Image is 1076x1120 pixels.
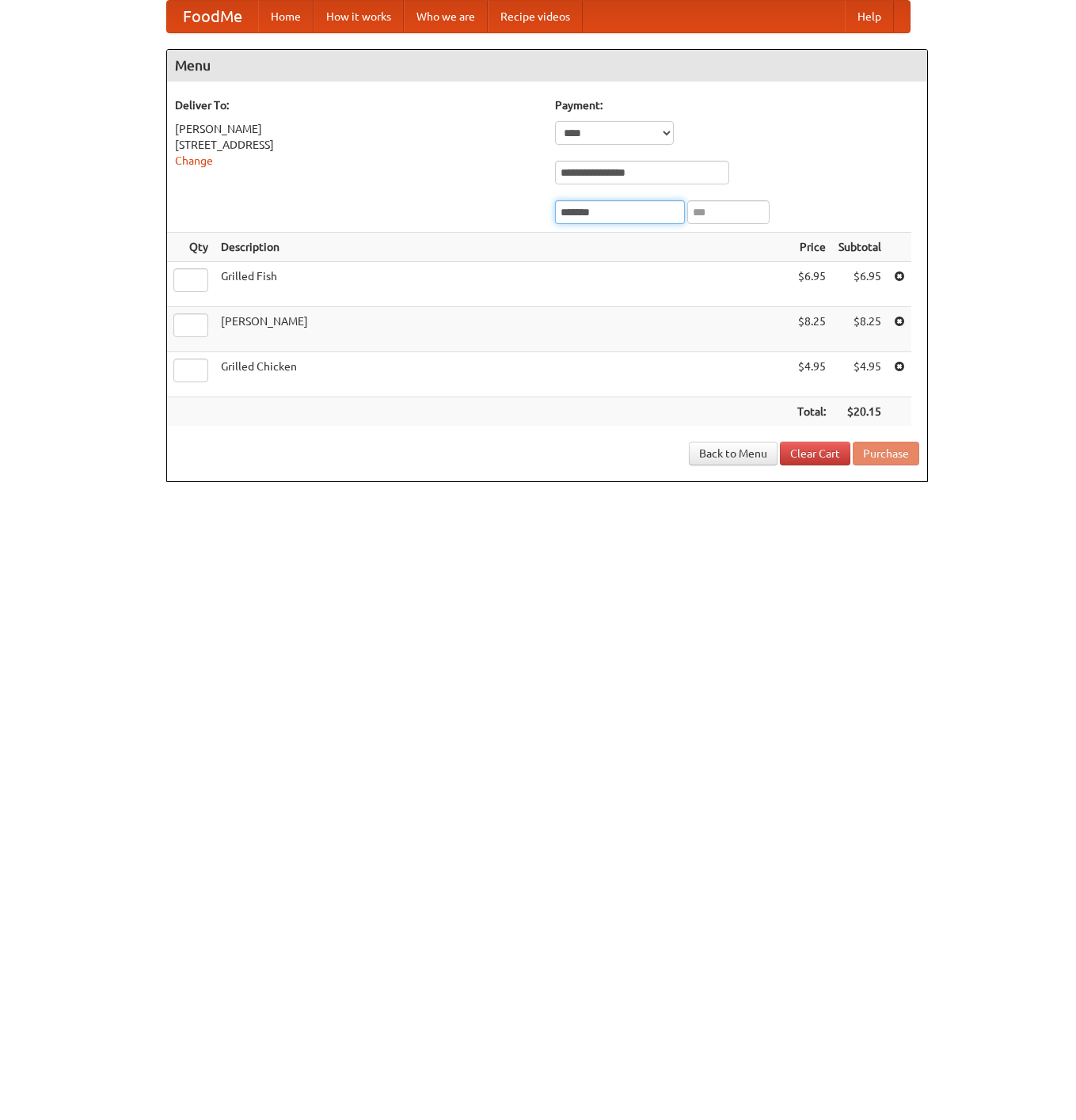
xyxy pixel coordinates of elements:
[832,307,888,352] td: $8.25
[167,50,927,82] h4: Menu
[832,262,888,307] td: $6.95
[689,442,778,465] a: Back to Menu
[853,442,919,465] button: Purchase
[832,397,888,427] th: $20.15
[780,442,850,465] a: Clear Cart
[791,397,832,427] th: Total:
[215,262,791,307] td: Grilled Fish
[215,233,791,262] th: Description
[845,1,894,32] a: Help
[791,233,832,262] th: Price
[215,307,791,352] td: [PERSON_NAME]
[791,262,832,307] td: $6.95
[832,233,888,262] th: Subtotal
[404,1,488,32] a: Who we are
[791,307,832,352] td: $8.25
[167,1,258,32] a: FoodMe
[167,233,215,262] th: Qty
[555,97,919,113] h5: Payment:
[258,1,314,32] a: Home
[488,1,583,32] a: Recipe videos
[175,97,539,113] h5: Deliver To:
[791,352,832,397] td: $4.95
[215,352,791,397] td: Grilled Chicken
[832,352,888,397] td: $4.95
[175,137,539,153] div: [STREET_ADDRESS]
[175,154,213,167] a: Change
[314,1,404,32] a: How it works
[175,121,539,137] div: [PERSON_NAME]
